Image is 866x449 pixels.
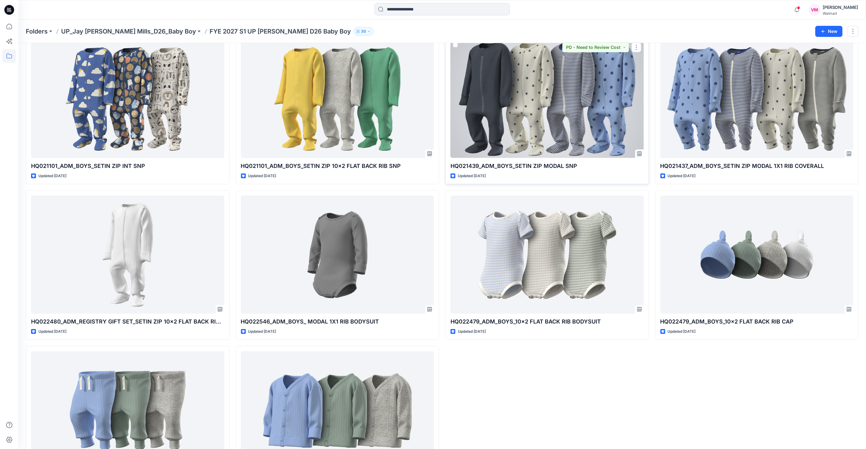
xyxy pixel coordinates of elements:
a: HQ021101_ADM_BOYS_SETIN ZIP INT SNP [31,40,224,158]
button: New [815,26,843,37]
p: Updated [DATE] [458,173,486,179]
a: HQ022479_ADM_BOYS_10x2 FLAT BACK RIB CAP [660,196,854,314]
p: Updated [DATE] [668,328,696,335]
a: UP_Jay [PERSON_NAME] Mills_D26_Baby Boy [61,27,196,36]
p: 30 [361,28,366,35]
p: FYE 2027 S1 UP [PERSON_NAME] D26 Baby Boy [210,27,351,36]
p: Updated [DATE] [458,328,486,335]
p: HQ021439_ADM_BOYS_SETIN ZIP MODAL SNP [451,162,644,170]
p: HQ022546_ADM_BOYS_ MODAL 1X1 RIB BODYSUIT [241,317,434,326]
p: HQ021101_ADM_BOYS_SETIN ZIP 10x2 FLAT BACK RIB SNP [241,162,434,170]
a: Folders [26,27,48,36]
div: Walmart [823,11,858,16]
p: HQ022479_ADM_BOYS_10x2 FLAT BACK RIB CAP [660,317,854,326]
p: HQ022479_ADM_BOYS_10x2 FLAT BACK RIB BODYSUIT [451,317,644,326]
a: HQ021101_ADM_BOYS_SETIN ZIP 10x2 FLAT BACK RIB SNP [241,40,434,158]
p: Updated [DATE] [38,328,66,335]
p: Updated [DATE] [248,173,276,179]
a: HQ021437_ADM_BOYS_SETIN ZIP MODAL 1X1 RIB COVERALL [660,40,854,158]
a: HQ022480_ADM_REGISTRY GIFT SET_SETIN ZIP 10x2 FLAT BACK RIB SNP [31,196,224,314]
p: HQ022480_ADM_REGISTRY GIFT SET_SETIN ZIP 10x2 FLAT BACK RIB SNP [31,317,224,326]
div: VM [809,4,820,15]
p: Updated [DATE] [668,173,696,179]
p: Updated [DATE] [248,328,276,335]
p: HQ021437_ADM_BOYS_SETIN ZIP MODAL 1X1 RIB COVERALL [660,162,854,170]
p: Updated [DATE] [38,173,66,179]
div: [PERSON_NAME] [823,4,858,11]
a: HQ022546_ADM_BOYS_ MODAL 1X1 RIB BODYSUIT [241,196,434,314]
button: 30 [353,27,374,36]
a: HQ021439_ADM_BOYS_SETIN ZIP MODAL SNP [451,40,644,158]
p: HQ021101_ADM_BOYS_SETIN ZIP INT SNP [31,162,224,170]
a: HQ022479_ADM_BOYS_10x2 FLAT BACK RIB BODYSUIT [451,196,644,314]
